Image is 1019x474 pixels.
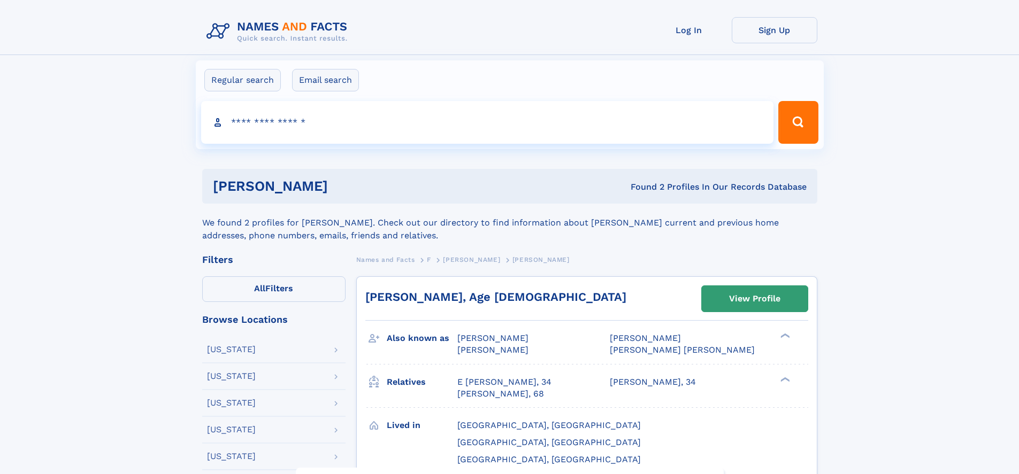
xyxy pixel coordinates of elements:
[646,17,732,43] a: Log In
[201,101,774,144] input: search input
[732,17,817,43] a: Sign Up
[427,253,431,266] a: F
[387,329,457,347] h3: Also known as
[365,290,626,304] a: [PERSON_NAME], Age [DEMOGRAPHIC_DATA]
[610,333,681,343] span: [PERSON_NAME]
[457,345,528,355] span: [PERSON_NAME]
[207,452,256,461] div: [US_STATE]
[254,283,265,293] span: All
[778,101,818,144] button: Search Button
[292,69,359,91] label: Email search
[207,372,256,380] div: [US_STATE]
[479,181,807,193] div: Found 2 Profiles In Our Records Database
[202,17,356,46] img: Logo Names and Facts
[443,256,500,263] span: [PERSON_NAME]
[202,255,346,265] div: Filters
[213,180,479,193] h1: [PERSON_NAME]
[512,256,570,263] span: [PERSON_NAME]
[610,345,755,355] span: [PERSON_NAME] [PERSON_NAME]
[387,416,457,434] h3: Lived in
[778,376,791,383] div: ❯
[427,256,431,263] span: F
[457,333,528,343] span: [PERSON_NAME]
[457,437,641,447] span: [GEOGRAPHIC_DATA], [GEOGRAPHIC_DATA]
[778,332,791,339] div: ❯
[702,286,808,312] a: View Profile
[356,253,415,266] a: Names and Facts
[202,315,346,324] div: Browse Locations
[207,425,256,434] div: [US_STATE]
[202,204,817,242] div: We found 2 profiles for [PERSON_NAME]. Check out our directory to find information about [PERSON_...
[202,276,346,302] label: Filters
[204,69,281,91] label: Regular search
[457,420,641,430] span: [GEOGRAPHIC_DATA], [GEOGRAPHIC_DATA]
[387,373,457,391] h3: Relatives
[457,388,544,400] a: [PERSON_NAME], 68
[610,376,696,388] a: [PERSON_NAME], 34
[207,345,256,354] div: [US_STATE]
[207,399,256,407] div: [US_STATE]
[457,376,551,388] a: E [PERSON_NAME], 34
[729,286,780,311] div: View Profile
[443,253,500,266] a: [PERSON_NAME]
[457,454,641,464] span: [GEOGRAPHIC_DATA], [GEOGRAPHIC_DATA]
